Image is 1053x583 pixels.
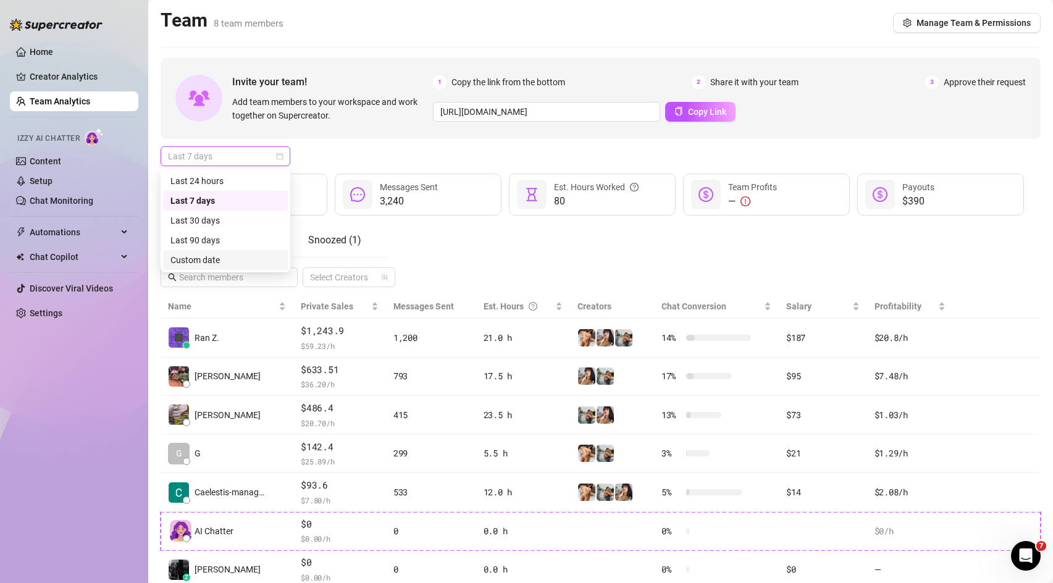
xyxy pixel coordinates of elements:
img: SivanSecret [597,367,614,385]
div: $73 [786,408,860,422]
span: copy [674,107,683,115]
span: $ 25.89 /h [301,455,379,468]
span: Add team members to your workspace and work together on Supercreator. [232,95,428,122]
div: — [728,194,777,209]
img: Sergey Shoustin [169,405,189,425]
div: 793 [393,369,469,383]
span: dollar-circle [699,187,713,202]
span: 0 % [661,563,681,576]
div: $7.48 /h [875,369,946,383]
span: Name [168,300,276,313]
img: Babydanix [578,367,595,385]
span: $390 [902,194,934,209]
span: 0 % [661,524,681,538]
span: $ 7.80 /h [301,494,379,506]
div: 0.0 h [484,524,563,538]
div: 21.0 h [484,331,563,345]
div: 1,200 [393,331,469,345]
span: Last 7 days [168,147,283,166]
div: 415 [393,408,469,422]
div: Last 7 days [170,194,280,208]
span: Copy Link [688,107,726,117]
a: Setup [30,176,52,186]
img: SivanSecret [597,445,614,462]
div: Last 7 days [163,191,288,211]
img: Shalva [578,484,595,501]
th: Name [161,295,293,319]
img: Elay Amram [169,366,189,387]
img: SivanSecret [597,484,614,501]
span: $ 59.23 /h [301,340,379,352]
span: [PERSON_NAME] [195,408,261,422]
a: Team Analytics [30,96,90,106]
span: AI Chatter [195,524,233,538]
img: Shalva [578,445,595,462]
span: dollar-circle [873,187,887,202]
div: $1.03 /h [875,408,946,422]
span: 2 [692,75,705,89]
div: Last 30 days [163,211,288,230]
span: 8 team members [214,18,283,29]
span: Payouts [902,182,934,192]
img: izzy-ai-chatter-avatar-DDCN_rTZ.svg [170,520,191,542]
span: $633.51 [301,363,379,377]
span: team [381,274,388,281]
a: Chat Monitoring [30,196,93,206]
span: Salary [786,301,812,311]
span: $93.6 [301,478,379,493]
img: Ran Zlatkin [169,327,189,348]
img: Babydanix [615,484,632,501]
a: Home [30,47,53,57]
span: Manage Team & Permissions [917,18,1031,28]
div: 12.0 h [484,485,563,499]
div: Est. Hours Worked [554,180,639,194]
span: $0 [301,517,379,532]
span: Profitability [875,301,921,311]
div: Last 90 days [163,230,288,250]
div: 533 [393,485,469,499]
span: $0 [301,555,379,570]
span: Automations [30,222,117,242]
span: $1,243.9 [301,324,379,338]
div: $1.29 /h [875,447,946,460]
span: $ 36.20 /h [301,378,379,390]
div: Custom date [170,253,280,267]
a: Settings [30,308,62,318]
span: [PERSON_NAME] [195,369,261,383]
img: logo-BBDzfeDw.svg [10,19,103,31]
span: hourglass [524,187,539,202]
div: $187 [786,331,860,345]
span: $142.4 [301,440,379,455]
span: message [350,187,365,202]
img: Shalva [578,329,595,346]
span: $ 20.70 /h [301,417,379,429]
span: Ran Z. [195,331,219,345]
div: Custom date [163,250,288,270]
div: 17.5 h [484,369,563,383]
span: search [168,273,177,282]
div: Last 30 days [170,214,280,227]
span: question-circle [630,180,639,194]
img: brenda lopez pa… [169,560,189,580]
span: Private Sales [301,301,353,311]
div: Last 24 hours [170,174,280,188]
img: SivanSecret [615,329,632,346]
div: 5.5 h [484,447,563,460]
input: Search members [179,271,280,284]
span: Caelestis-manag… [195,485,264,499]
span: Messages Sent [380,182,438,192]
div: $95 [786,369,860,383]
span: setting [903,19,912,27]
a: Content [30,156,61,166]
div: $21 [786,447,860,460]
span: calendar [276,153,283,160]
span: 5 % [661,485,681,499]
span: thunderbolt [16,227,26,237]
span: Chat Conversion [661,301,726,311]
span: $486.4 [301,401,379,416]
img: Babydanix [597,329,614,346]
span: 1 [433,75,447,89]
div: 0 [393,524,469,538]
span: Team Profits [728,182,777,192]
span: 7 [1036,541,1046,551]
